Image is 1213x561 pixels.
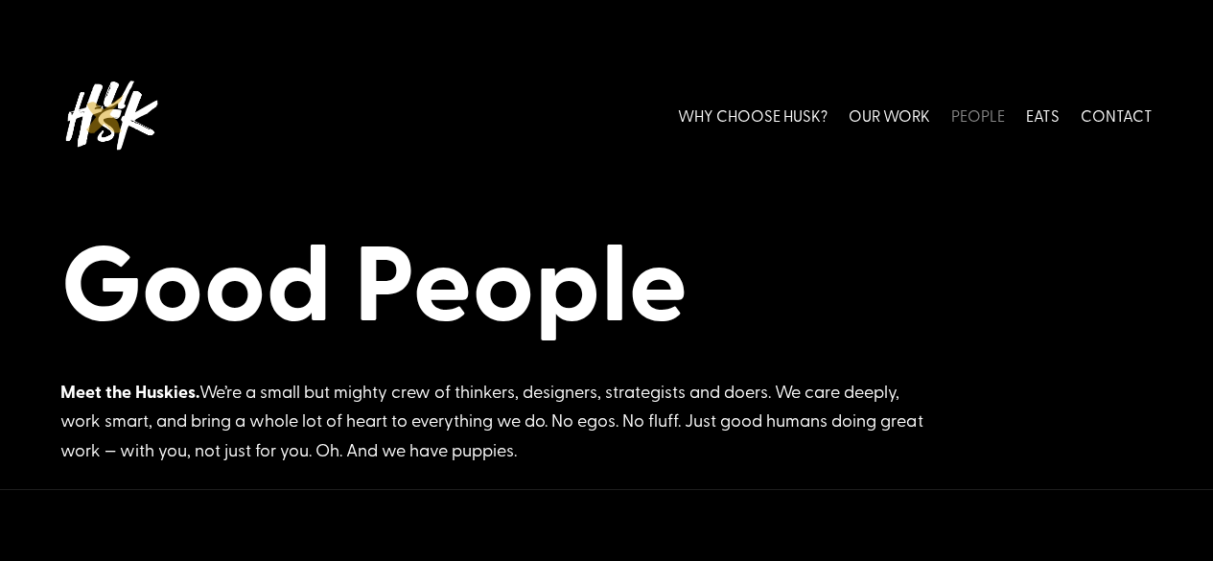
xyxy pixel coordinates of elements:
img: Husk logo [60,73,166,158]
a: CONTACT [1081,73,1153,158]
a: OUR WORK [849,73,930,158]
h1: Good People [60,216,1153,352]
strong: Meet the Huskies. [60,379,199,404]
a: WHY CHOOSE HUSK? [678,73,828,158]
a: PEOPLE [951,73,1005,158]
a: EATS [1026,73,1060,158]
div: We’re a small but mighty crew of thinkers, designers, strategists and doers. We care deeply, work... [60,377,923,465]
